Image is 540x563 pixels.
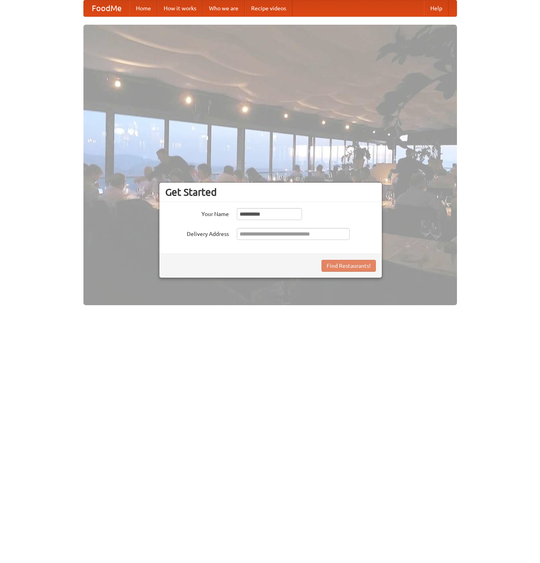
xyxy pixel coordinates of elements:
[157,0,203,16] a: How it works
[130,0,157,16] a: Home
[424,0,449,16] a: Help
[203,0,245,16] a: Who we are
[84,0,130,16] a: FoodMe
[165,228,229,238] label: Delivery Address
[165,186,376,198] h3: Get Started
[165,208,229,218] label: Your Name
[245,0,292,16] a: Recipe videos
[321,260,376,272] button: Find Restaurants!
